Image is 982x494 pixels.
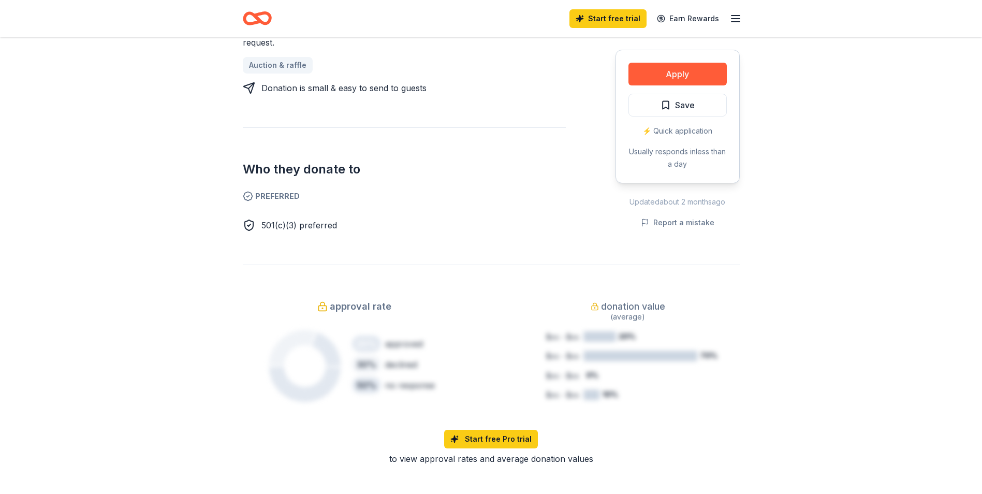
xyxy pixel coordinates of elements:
button: Report a mistake [641,216,714,229]
div: no response [385,379,435,391]
div: to view approval rates and average donation values [243,453,740,465]
a: Earn Rewards [651,9,725,28]
div: Donation is small & easy to send to guests [261,82,427,94]
div: 30 % [352,356,381,373]
div: Usually responds in less than a day [628,146,727,170]
h2: Who they donate to [243,161,566,178]
div: (average) [516,311,740,323]
div: 20 % [352,336,381,352]
tspan: $xx - $xx [546,371,579,380]
tspan: 0% [586,371,598,380]
button: Save [628,94,727,117]
div: approved [385,338,423,350]
tspan: 10% [602,390,618,399]
tspan: 20% [619,332,636,341]
a: Home [243,6,272,31]
a: Start free trial [569,9,647,28]
div: Updated about 2 months ago [615,196,740,208]
span: Preferred [243,190,566,202]
span: donation value [601,298,665,315]
div: 50 % [352,377,381,394]
a: Start free Pro trial [444,430,538,448]
tspan: $xx - $xx [546,390,579,399]
span: 501(c)(3) preferred [261,220,337,230]
button: Apply [628,63,727,85]
tspan: $xx - $xx [546,332,579,341]
span: approval rate [330,298,391,315]
tspan: 70% [700,351,717,360]
div: declined [385,358,417,371]
tspan: $xx - $xx [546,352,579,360]
div: ⚡️ Quick application [628,125,727,137]
span: Save [675,98,695,112]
